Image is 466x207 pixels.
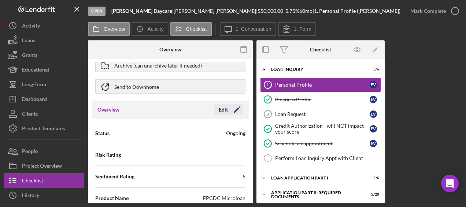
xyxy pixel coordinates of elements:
a: Perform Loan Inquiry Appt with Client [260,151,381,166]
div: Loan Inquiry [271,67,361,72]
div: E V [370,81,377,88]
div: Send to Downhome [114,80,159,93]
button: Send to Downhome [95,79,245,94]
div: Long-Term [22,77,46,94]
button: Dashboard [4,92,84,106]
div: [PERSON_NAME] [PERSON_NAME] | [174,8,258,14]
a: Business ProfileEV [260,92,381,107]
button: Checklist [170,22,212,36]
button: Checklist [4,173,84,188]
div: 5 [243,173,245,180]
div: Activity [22,18,40,35]
button: Project Overview [4,159,84,173]
div: Mark Complete [410,4,446,18]
h3: Overview [97,106,119,113]
div: Ongoing [226,130,245,137]
div: Edit [219,104,228,115]
button: Edit [214,104,243,115]
label: 1. Conversation [236,26,271,32]
div: Credit Authorization - will NOT impact your score [275,123,370,135]
button: 1. Conversation [220,22,276,36]
a: 1Personal ProfileEV [260,77,381,92]
div: Educational [22,62,49,79]
tspan: 1 [267,83,269,87]
div: $50,000.00 [258,8,285,14]
div: Grants [22,48,37,64]
button: Mark Complete [403,4,462,18]
div: Loans [22,33,35,50]
div: Loan Request [275,111,370,117]
div: Project Overview [22,159,62,175]
button: Activity [132,22,168,36]
a: Credit Authorization - will NOT impact your scoreEV [260,121,381,136]
button: Loans [4,33,84,48]
button: Educational [4,62,84,77]
label: Overview [104,26,125,32]
button: History [4,188,84,203]
div: Open [88,7,106,16]
label: Checklist [186,26,207,32]
button: Archive (can unarchive later if needed) [95,58,245,72]
div: Archive (can unarchive later if needed) [114,58,202,72]
a: Schedule an appointmentEV [260,136,381,151]
div: | [111,8,174,14]
div: E V [370,96,377,103]
button: Overview [88,22,130,36]
button: Long-Term [4,77,84,92]
div: Application Part II: Required Documents [271,190,361,199]
label: 1. Form [294,26,311,32]
div: EPCDC Microloan [203,195,245,202]
div: Loan Application Part I [271,176,361,180]
div: 5.75 % [285,8,299,14]
button: Clients [4,106,84,121]
button: People [4,144,84,159]
b: [PERSON_NAME] Daycare [111,8,172,14]
div: Checklist [310,47,331,52]
button: 1. Form [278,22,316,36]
span: Product Name [95,195,129,202]
div: 2 / 6 [366,176,379,180]
div: Open Intercom Messenger [441,175,459,192]
span: Risk Rating [95,151,121,159]
div: Business Profile [275,97,370,102]
div: E V [370,125,377,132]
div: History [22,188,39,204]
label: Activity [147,26,163,32]
span: Sentiment Rating [95,173,134,180]
div: E V [370,110,377,118]
div: | 1. Personal Profile ([PERSON_NAME]) [312,8,400,14]
div: Checklist [22,173,43,190]
div: Overview [159,47,181,52]
div: People [22,144,38,160]
button: Activity [4,18,84,33]
tspan: 3 [267,112,269,116]
div: Personal Profile [275,82,370,88]
div: Perform Loan Inquiry Appt with Client [275,155,381,161]
div: 5 / 20 [366,192,379,197]
div: Schedule an appointment [275,141,370,146]
div: 60 mo [299,8,312,14]
div: E V [370,140,377,147]
button: Grants [4,48,84,62]
div: Dashboard [22,92,47,108]
div: Product Templates [22,121,65,138]
div: 3 / 6 [366,67,379,72]
span: Status [95,130,110,137]
button: Product Templates [4,121,84,136]
a: 3Loan RequestEV [260,107,381,121]
div: Clients [22,106,38,123]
